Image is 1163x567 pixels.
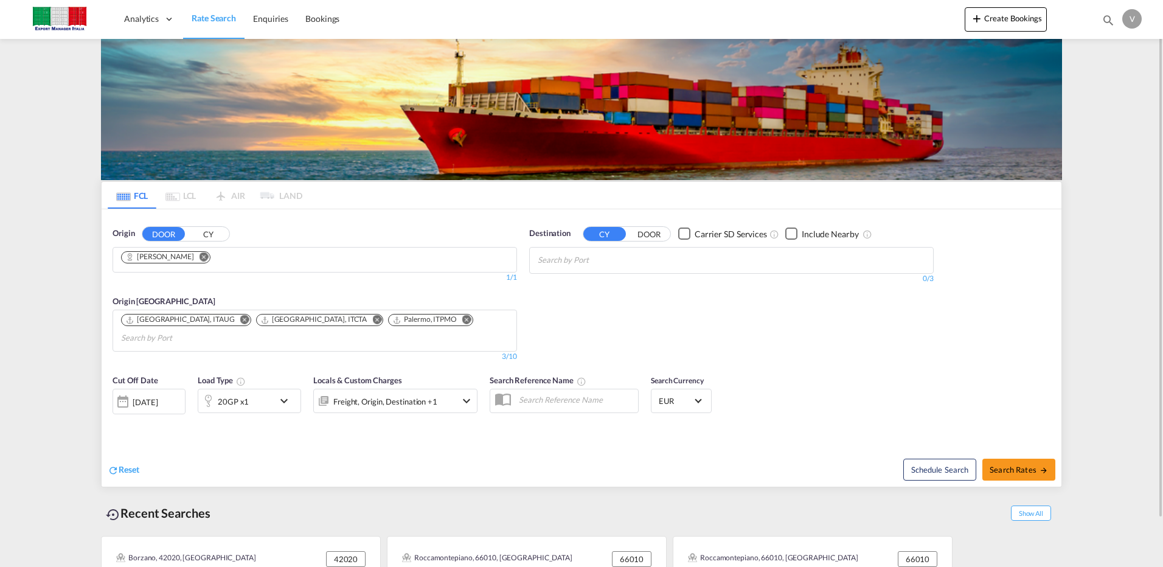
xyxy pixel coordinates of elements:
div: 66010 [898,551,937,567]
span: Load Type [198,375,246,385]
md-icon: icon-chevron-down [459,394,474,408]
button: CY [187,227,229,241]
div: 20GP x1 [218,393,249,410]
span: Origin [GEOGRAPHIC_DATA] [113,296,215,306]
div: 66010 [612,551,651,567]
button: Remove [454,315,473,327]
div: 0/3 [529,274,934,284]
md-chips-wrap: Chips container. Use arrow keys to select chips. [119,310,510,348]
div: Freight Origin Destination Factory Stuffing [333,393,437,410]
button: DOOR [628,227,670,241]
span: Show All [1011,506,1051,521]
md-icon: Unchecked: Ignores neighbouring ports when fetching rates.Checked : Includes neighbouring ports w... [863,229,872,239]
input: Chips input. [538,251,653,270]
div: Press delete to remove this chip. [392,315,459,325]
button: icon-plus 400-fgCreate Bookings [965,7,1047,32]
span: Destination [529,228,571,240]
div: 1/1 [113,273,517,283]
span: Search Rates [990,465,1048,475]
button: Search Ratesicon-arrow-right [982,459,1055,481]
div: Borzano, 42020, Europe [116,551,256,567]
div: Roccamontepiano, 66010, Europe [402,551,572,567]
md-icon: icon-arrow-right [1040,466,1048,475]
div: Carrier SD Services [695,228,767,240]
div: V [1122,9,1142,29]
button: Remove [192,252,210,264]
md-icon: Your search will be saved by the below given name [577,377,586,386]
div: 3/10 [502,352,517,362]
md-icon: Unchecked: Search for CY (Container Yard) services for all selected carriers.Checked : Search for... [769,229,779,239]
md-checkbox: Checkbox No Ink [678,228,767,240]
md-datepicker: Select [113,412,122,429]
span: Enquiries [253,13,288,24]
md-icon: icon-information-outline [236,377,246,386]
span: Rate Search [192,13,236,23]
span: Analytics [124,13,159,25]
div: Press delete to remove this chip. [125,315,237,325]
input: Chips input. [121,329,237,348]
button: Note: By default Schedule search will only considerorigin ports, destination ports and cut off da... [903,459,976,481]
img: LCL+%26+FCL+BACKGROUND.png [101,39,1062,180]
div: icon-refreshReset [108,464,139,477]
md-pagination-wrapper: Use the left and right arrow keys to navigate between tabs [108,182,302,209]
div: Include Nearby [802,228,859,240]
div: OriginDOOR CY Chips container. Use arrow keys to select chips.1/1Origin [GEOGRAPHIC_DATA] Chips c... [102,209,1061,487]
md-icon: icon-backup-restore [106,507,120,522]
span: Search Reference Name [490,375,586,385]
button: CY [583,227,626,241]
div: icon-magnify [1102,13,1115,32]
div: [DATE] [113,389,186,414]
md-icon: icon-chevron-down [277,394,297,408]
div: 42020 [326,551,366,567]
div: Palermo, ITPMO [392,315,457,325]
div: [DATE] [133,397,158,408]
div: Press delete to remove this chip. [260,315,370,325]
span: Cut Off Date [113,375,158,385]
md-icon: icon-plus 400-fg [970,11,984,26]
md-chips-wrap: Chips container with autocompletion. Enter the text area, type text to search, and then use the u... [536,248,658,270]
md-chips-wrap: Chips container. Use arrow keys to select chips. [119,248,220,269]
div: Freight Origin Destination Factory Stuffingicon-chevron-down [313,389,477,413]
span: Reset [119,464,139,475]
button: Remove [364,315,383,327]
button: Remove [232,315,251,327]
img: 51022700b14f11efa3148557e262d94e.jpg [18,5,100,33]
div: Recent Searches [101,499,215,527]
input: Search Reference Name [513,391,638,409]
md-checkbox: Checkbox No Ink [785,228,859,240]
div: Tortorici [125,252,194,262]
md-tab-item: FCL [108,182,156,209]
div: Catania, ITCTA [260,315,367,325]
div: 20GP x1icon-chevron-down [198,389,301,413]
div: Roccamontepiano, 66010, Europe [688,551,858,567]
button: DOOR [142,227,185,241]
span: EUR [659,395,693,406]
span: Search Currency [651,376,704,385]
div: Augusta, ITAUG [125,315,235,325]
span: Locals & Custom Charges [313,375,402,385]
md-icon: icon-magnify [1102,13,1115,27]
md-select: Select Currency: € EUREuro [658,392,705,409]
span: Origin [113,228,134,240]
md-icon: icon-refresh [108,465,119,476]
span: Bookings [305,13,339,24]
div: Press delete to remove this chip. [125,252,196,262]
